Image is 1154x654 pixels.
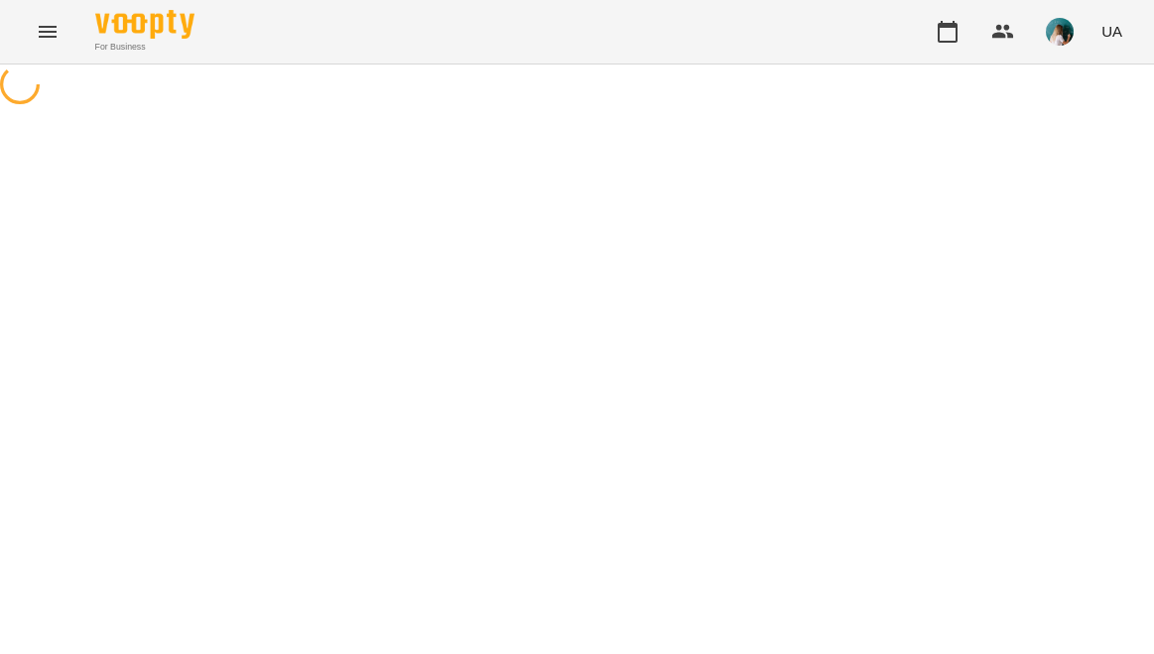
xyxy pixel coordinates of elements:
img: Voopty Logo [95,10,194,39]
button: Menu [24,8,71,56]
button: UA [1093,13,1130,50]
img: 6465f9d73c2b4f3824b6dec18ea9f7f0.jpeg [1046,18,1074,46]
span: For Business [95,41,194,54]
span: UA [1101,21,1122,42]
